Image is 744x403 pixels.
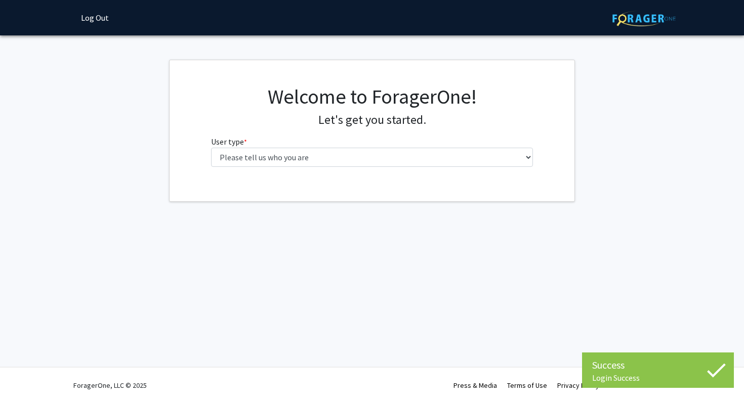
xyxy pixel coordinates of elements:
a: Press & Media [453,381,497,390]
h1: Welcome to ForagerOne! [211,84,533,109]
a: Privacy Policy [557,381,599,390]
div: Login Success [592,373,724,383]
div: ForagerOne, LLC © 2025 [73,368,147,403]
h4: Let's get you started. [211,113,533,127]
img: ForagerOne Logo [612,11,676,26]
label: User type [211,136,247,148]
a: Terms of Use [507,381,547,390]
div: Success [592,357,724,373]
